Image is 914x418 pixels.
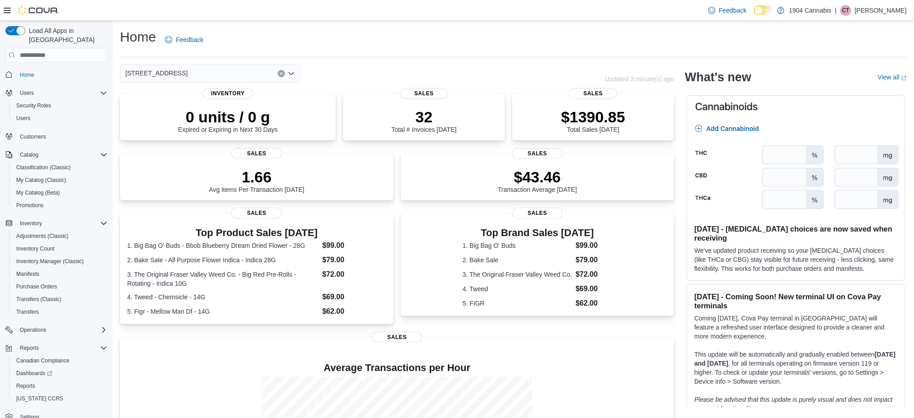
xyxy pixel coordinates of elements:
dd: $69.00 [576,283,612,294]
button: Manifests [9,268,111,280]
a: My Catalog (Beta) [13,187,64,198]
dd: $72.00 [322,269,386,280]
h3: Top Brand Sales [DATE] [463,228,612,238]
button: Operations [2,324,111,336]
span: Catalog [16,149,107,160]
dd: $72.00 [576,269,612,280]
span: Classification (Classic) [16,164,71,171]
button: Catalog [16,149,42,160]
span: My Catalog (Beta) [16,189,60,196]
button: Inventory [16,218,46,229]
span: Reports [13,381,107,391]
dt: 4. Tweed [463,284,572,293]
button: Clear input [278,70,285,77]
p: 0 units / 0 g [178,108,278,126]
span: Sales [231,208,282,218]
h3: Top Product Sales [DATE] [127,228,386,238]
dd: $79.00 [322,255,386,265]
button: [US_STATE] CCRS [9,392,111,405]
span: Inventory [16,218,107,229]
dd: $69.00 [322,292,386,302]
h1: Home [120,28,156,46]
span: Catalog [20,151,38,158]
span: Users [16,115,30,122]
span: Users [13,113,107,124]
p: 32 [391,108,456,126]
p: We've updated product receiving so your [MEDICAL_DATA] choices (like THCa or CBG) stay visible fo... [694,246,897,273]
dd: $79.00 [576,255,612,265]
p: Coming [DATE], Cova Pay terminal in [GEOGRAPHIC_DATA] will feature a refreshed user interface des... [694,314,897,341]
span: CT [842,5,850,16]
button: Transfers (Classic) [9,293,111,306]
span: Promotions [16,202,44,209]
span: My Catalog (Classic) [13,175,107,186]
span: Home [16,69,107,80]
dt: 3. The Original Fraser Valley Weed Co. [463,270,572,279]
a: Users [13,113,34,124]
a: Inventory Manager (Classic) [13,256,87,267]
a: Home [16,70,38,80]
button: My Catalog (Beta) [9,186,111,199]
h3: [DATE] - Coming Soon! New terminal UI on Cova Pay terminals [694,292,897,310]
span: Operations [16,325,107,335]
p: | [835,5,837,16]
button: Inventory Count [9,242,111,255]
span: Reports [16,343,107,353]
a: Customers [16,131,50,142]
span: Customers [16,131,107,142]
div: Transaction Average [DATE] [498,168,577,193]
span: Inventory Count [13,243,107,254]
span: [STREET_ADDRESS] [125,68,188,79]
em: Please be advised that this update is purely visual and does not impact payment functionality. [694,396,893,412]
p: 1904 Cannabis [789,5,831,16]
button: Reports [9,380,111,392]
span: Promotions [13,200,107,211]
a: Adjustments (Classic) [13,231,72,242]
span: Transfers [13,307,107,317]
span: My Catalog (Classic) [16,176,66,184]
a: Canadian Compliance [13,355,73,366]
a: Transfers (Classic) [13,294,65,305]
a: Reports [13,381,39,391]
p: 1.66 [209,168,304,186]
dt: 2. Bake Sale [463,255,572,265]
span: Sales [512,208,563,218]
span: Sales [231,148,282,159]
dt: 3. The Original Fraser Valley Weed Co. - Big Red Pre-Rolls - Rotating - Indica 10G [127,270,319,288]
input: Dark Mode [754,5,773,15]
span: Sales [372,332,423,343]
a: Feedback [161,31,207,49]
span: Transfers [16,308,39,316]
button: Open list of options [288,70,295,77]
a: Feedback [705,1,750,19]
span: Feedback [176,35,203,44]
span: Adjustments (Classic) [13,231,107,242]
dt: 4. Tweed - Chemsicle - 14G [127,293,319,302]
span: Adjustments (Classic) [16,232,69,240]
span: Users [16,88,107,98]
p: $1390.85 [561,108,625,126]
a: Dashboards [13,368,56,379]
a: Promotions [13,200,47,211]
span: Sales [400,88,449,99]
div: Cody Tomlinson [841,5,851,16]
p: This update will be automatically and gradually enabled between , for all terminals operating on ... [694,350,897,386]
span: Purchase Orders [13,281,107,292]
dt: 5. Figr - Mellow Man Df - 14G [127,307,319,316]
dt: 1. Big Bag O' Buds - Bbob Blueberry Dream Dried Flower - 28G [127,241,319,250]
h3: [DATE] - [MEDICAL_DATA] choices are now saved when receiving [694,224,897,242]
button: Inventory Manager (Classic) [9,255,111,268]
h4: Average Transactions per Hour [127,362,667,373]
a: Manifests [13,269,43,279]
h2: What's new [685,70,751,84]
button: Catalog [2,149,111,161]
img: Cova [18,6,59,15]
span: Purchase Orders [16,283,57,290]
span: [US_STATE] CCRS [16,395,63,402]
span: Inventory Manager (Classic) [13,256,107,267]
button: Classification (Classic) [9,161,111,174]
button: Reports [16,343,42,353]
svg: External link [901,75,907,81]
span: Inventory Count [16,245,55,252]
